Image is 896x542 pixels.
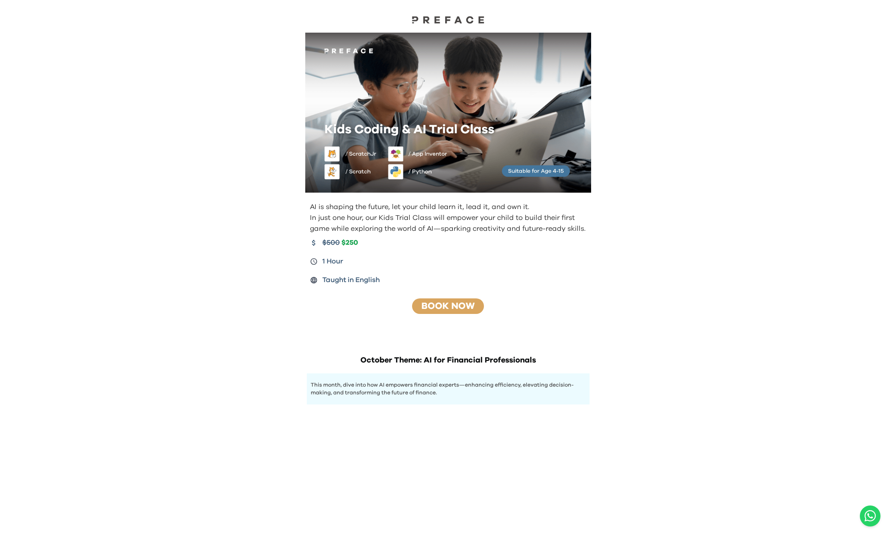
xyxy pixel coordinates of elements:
[310,213,588,234] p: In just one hour, our Kids Trial Class will empower your child to build their first game while ex...
[410,298,486,314] button: Book Now
[322,256,343,267] span: 1 Hour
[860,505,880,526] button: Open WhatsApp chat
[860,505,880,526] a: Chat with us on WhatsApp
[305,33,591,193] img: Kids learning to code
[341,239,358,247] span: $250
[307,355,590,366] h1: October Theme: AI for Financial Professionals
[409,16,487,24] img: Preface Logo
[322,275,380,286] span: Taught in English
[322,237,340,248] span: $500
[310,202,588,213] p: AI is shaping the future, let your child learn it, lead it, and own it.
[311,381,586,397] p: This month, dive into how AI empowers financial experts—enhancing efficiency, elevating decision-...
[421,301,475,311] a: Book Now
[409,16,487,26] a: Preface Logo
